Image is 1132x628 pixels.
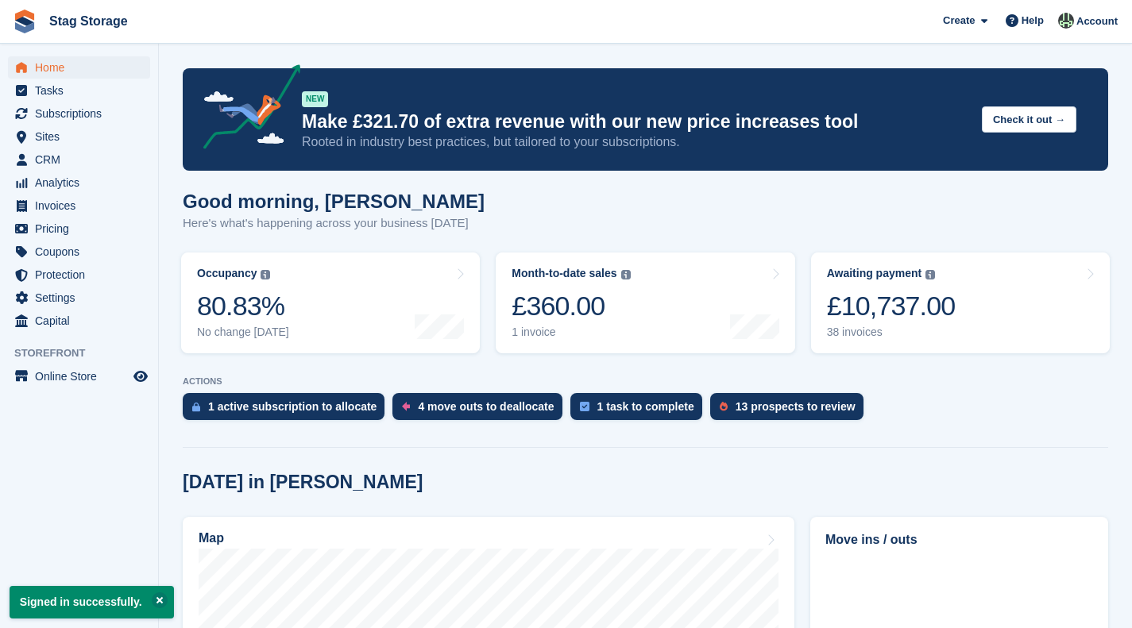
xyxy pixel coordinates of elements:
[8,365,150,387] a: menu
[710,393,871,428] a: 13 prospects to review
[35,241,130,263] span: Coupons
[418,400,554,413] div: 4 move outs to deallocate
[943,13,975,29] span: Create
[621,270,631,279] img: icon-info-grey-7440780725fd019a000dd9b08b2336e03edf1995a4989e88bcd33f0948082b44.svg
[10,586,174,618] p: Signed in successfully.
[580,402,589,411] img: task-75834270c22a3079a89374b754ae025e5fb1db73e45f91037f5363f120a921f8.svg
[402,402,410,411] img: move_outs_to_deallocate_icon-f764333ba52eb49d3ac5e1228854f67142a1ed5810a6f6cc68b1a99e826820c5.svg
[8,79,150,102] a: menu
[1022,13,1044,29] span: Help
[392,393,570,428] a: 4 move outs to deallocate
[183,191,485,212] h1: Good morning, [PERSON_NAME]
[736,400,856,413] div: 13 prospects to review
[8,148,150,171] a: menu
[8,241,150,263] a: menu
[827,267,922,280] div: Awaiting payment
[35,79,130,102] span: Tasks
[192,402,200,412] img: active_subscription_to_allocate_icon-d502201f5373d7db506a760aba3b589e785aa758c864c3986d89f69b8ff3...
[8,125,150,148] a: menu
[496,252,794,353] a: Month-to-date sales £360.00 1 invoice
[14,345,158,361] span: Storefront
[35,287,130,309] span: Settings
[720,402,728,411] img: prospect-51fa495bee0391a8d652442698ab0144808aea92771e9ea1ae160a38d050c398.svg
[512,267,616,280] div: Month-to-date sales
[1076,13,1118,29] span: Account
[302,133,969,151] p: Rooted in industry best practices, but tailored to your subscriptions.
[512,326,630,339] div: 1 invoice
[8,102,150,125] a: menu
[197,326,289,339] div: No change [DATE]
[302,110,969,133] p: Make £321.70 of extra revenue with our new price increases tool
[43,8,134,34] a: Stag Storage
[181,252,480,353] a: Occupancy 80.83% No change [DATE]
[1058,13,1074,29] img: George
[827,290,956,322] div: £10,737.00
[35,171,130,194] span: Analytics
[8,218,150,240] a: menu
[35,365,130,387] span: Online Store
[597,400,694,413] div: 1 task to complete
[183,472,423,493] h2: [DATE] in [PERSON_NAME]
[35,195,130,217] span: Invoices
[197,290,289,322] div: 80.83%
[982,106,1076,133] button: Check it out →
[811,252,1110,353] a: Awaiting payment £10,737.00 38 invoices
[199,531,224,545] h2: Map
[8,171,150,194] a: menu
[35,102,130,125] span: Subscriptions
[512,290,630,322] div: £360.00
[208,400,377,413] div: 1 active subscription to allocate
[827,326,956,339] div: 38 invoices
[8,310,150,332] a: menu
[261,270,270,279] img: icon-info-grey-7440780725fd019a000dd9b08b2336e03edf1995a4989e88bcd33f0948082b44.svg
[8,264,150,286] a: menu
[13,10,37,33] img: stora-icon-8386f47178a22dfd0bd8f6a31ec36ba5ce8667c1dd55bd0f319d3a0aa187defe.svg
[8,287,150,309] a: menu
[35,310,130,332] span: Capital
[197,267,257,280] div: Occupancy
[8,56,150,79] a: menu
[302,91,328,107] div: NEW
[131,367,150,386] a: Preview store
[570,393,710,428] a: 1 task to complete
[183,214,485,233] p: Here's what's happening across your business [DATE]
[35,264,130,286] span: Protection
[183,393,392,428] a: 1 active subscription to allocate
[35,125,130,148] span: Sites
[8,195,150,217] a: menu
[825,530,1093,549] h2: Move ins / outs
[183,376,1108,387] p: ACTIONS
[190,64,301,155] img: price-adjustments-announcement-icon-8257ccfd72463d97f412b2fc003d46551f7dbcb40ab6d574587a9cd5c0d94...
[925,270,935,279] img: icon-info-grey-7440780725fd019a000dd9b08b2336e03edf1995a4989e88bcd33f0948082b44.svg
[35,148,130,171] span: CRM
[35,56,130,79] span: Home
[35,218,130,240] span: Pricing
